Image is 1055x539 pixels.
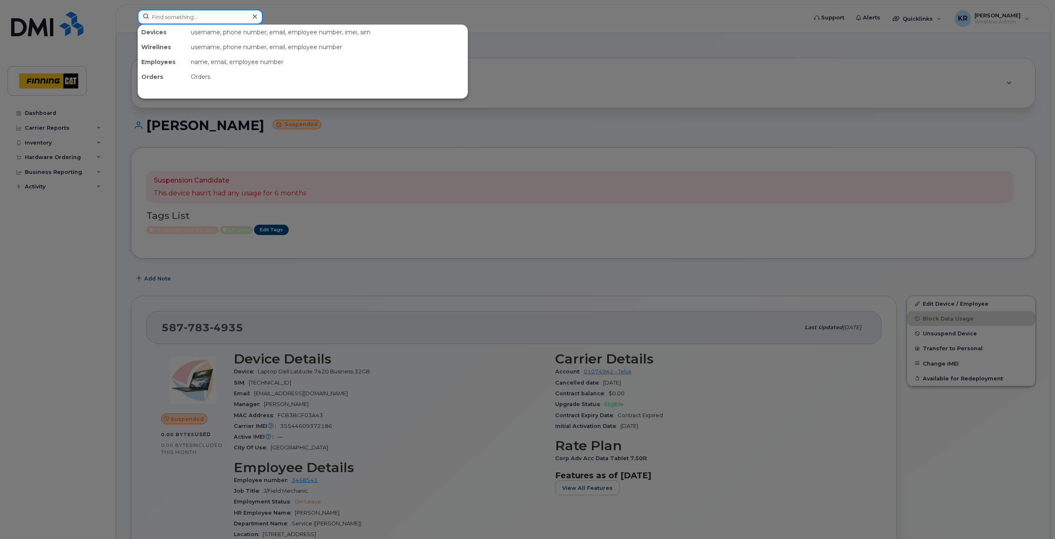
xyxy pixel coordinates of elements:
div: Orders [138,69,188,84]
div: username, phone number, email, employee number [188,40,468,55]
div: Wirelines [138,40,188,55]
div: Orders [188,69,468,84]
div: Employees [138,55,188,69]
div: name, email, employee number [188,55,468,69]
iframe: Messenger Launcher [1019,503,1049,533]
div: Devices [138,25,188,40]
div: username, phone number, email, employee number, imei, sim [188,25,468,40]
